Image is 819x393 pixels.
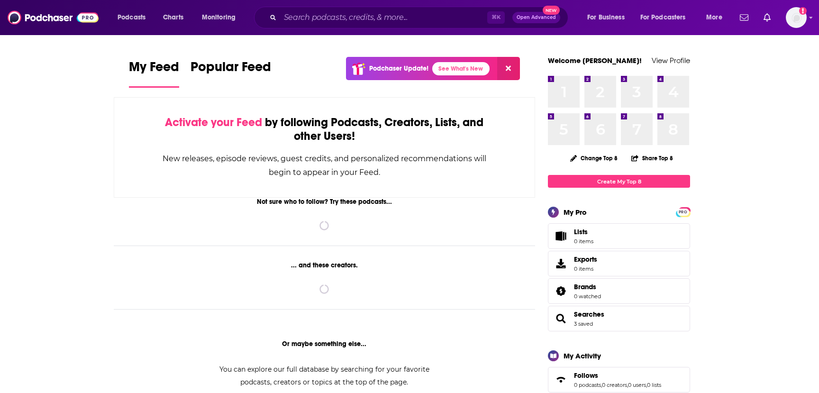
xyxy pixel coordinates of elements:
span: Brands [574,283,596,291]
span: ⌘ K [487,11,505,24]
a: Lists [548,223,690,249]
span: For Podcasters [640,11,686,24]
a: Charts [157,10,189,25]
a: Create My Top 8 [548,175,690,188]
button: Change Top 8 [564,152,623,164]
span: Charts [163,11,183,24]
button: Share Top 8 [631,149,673,167]
span: Monitoring [202,11,236,24]
a: See What's New [432,62,490,75]
input: Search podcasts, credits, & more... [280,10,487,25]
span: Exports [574,255,597,264]
span: Popular Feed [191,59,271,81]
button: open menu [700,10,734,25]
span: PRO [677,209,689,216]
a: Popular Feed [191,59,271,88]
span: Lists [551,229,570,243]
span: Logged in as jenc9678 [786,7,807,28]
span: Brands [548,278,690,304]
span: Lists [574,228,588,236]
a: Searches [574,310,604,319]
span: More [706,11,722,24]
span: 0 items [574,238,593,245]
div: My Activity [564,351,601,360]
span: Podcasts [118,11,146,24]
button: open menu [195,10,248,25]
a: PRO [677,208,689,215]
span: Exports [551,257,570,270]
a: 3 saved [574,320,593,327]
div: Or maybe something else... [114,340,535,348]
a: Show notifications dropdown [760,9,774,26]
div: by following Podcasts, Creators, Lists, and other Users! [162,116,487,143]
span: , [646,382,647,388]
svg: Add a profile image [799,7,807,15]
div: You can explore our full database by searching for your favorite podcasts, creators or topics at ... [208,363,441,389]
div: My Pro [564,208,587,217]
a: Searches [551,312,570,325]
div: Search podcasts, credits, & more... [263,7,577,28]
span: Open Advanced [517,15,556,20]
a: Brands [574,283,601,291]
div: ... and these creators. [114,261,535,269]
span: , [601,382,602,388]
a: Brands [551,284,570,298]
span: 0 items [574,265,597,272]
a: 0 watched [574,293,601,300]
span: , [627,382,628,388]
span: For Business [587,11,625,24]
span: Searches [548,306,690,331]
a: Follows [551,373,570,386]
div: Not sure who to follow? Try these podcasts... [114,198,535,206]
span: Activate your Feed [165,115,262,129]
button: Show profile menu [786,7,807,28]
button: open menu [581,10,637,25]
span: Follows [548,367,690,393]
a: Exports [548,251,690,276]
p: Podchaser Update! [369,64,428,73]
span: Lists [574,228,593,236]
button: open menu [634,10,700,25]
a: 0 creators [602,382,627,388]
img: User Profile [786,7,807,28]
a: Welcome [PERSON_NAME]! [548,56,642,65]
span: New [543,6,560,15]
span: Follows [574,371,598,380]
a: View Profile [652,56,690,65]
button: open menu [111,10,158,25]
div: New releases, episode reviews, guest credits, and personalized recommendations will begin to appe... [162,152,487,179]
img: Podchaser - Follow, Share and Rate Podcasts [8,9,99,27]
a: Show notifications dropdown [736,9,752,26]
a: Follows [574,371,661,380]
a: 0 lists [647,382,661,388]
a: 0 podcasts [574,382,601,388]
span: My Feed [129,59,179,81]
button: Open AdvancedNew [512,12,560,23]
a: My Feed [129,59,179,88]
a: 0 users [628,382,646,388]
